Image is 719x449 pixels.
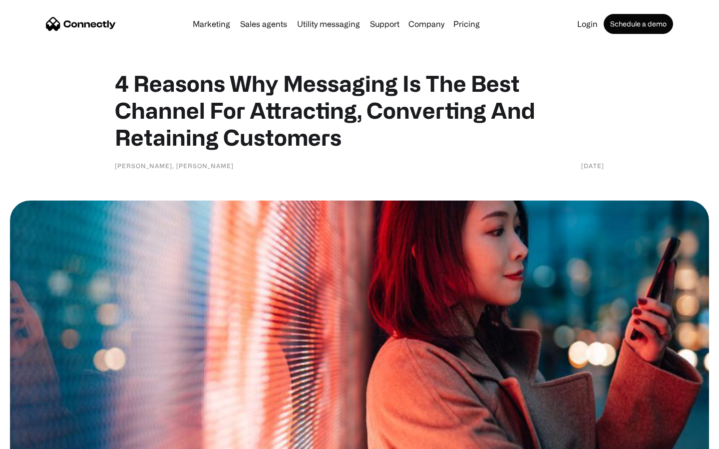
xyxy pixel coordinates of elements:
a: Login [573,20,602,28]
a: Pricing [449,20,484,28]
ul: Language list [20,432,60,446]
a: Marketing [189,20,234,28]
a: Utility messaging [293,20,364,28]
a: home [46,16,116,31]
div: [PERSON_NAME], [PERSON_NAME] [115,161,234,171]
div: [DATE] [581,161,604,171]
div: Company [405,17,447,31]
a: Schedule a demo [604,14,673,34]
h1: 4 Reasons Why Messaging Is The Best Channel For Attracting, Converting And Retaining Customers [115,70,604,151]
div: Company [408,17,444,31]
a: Support [366,20,403,28]
aside: Language selected: English [10,432,60,446]
a: Sales agents [236,20,291,28]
